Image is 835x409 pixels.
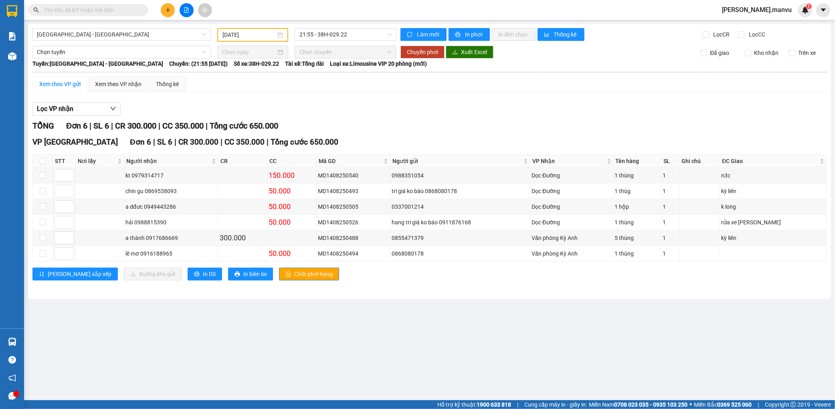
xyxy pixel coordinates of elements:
[153,137,155,147] span: |
[8,32,16,40] img: solution-icon
[317,183,390,199] td: MD1408250493
[400,28,447,41] button: syncLàm mới
[78,157,116,165] span: Nơi lấy
[222,30,276,39] input: 14/08/2025
[680,155,720,168] th: Ghi chú
[269,201,315,212] div: 50.000
[32,268,118,280] button: sort-ascending[PERSON_NAME] sắp xếp
[224,137,265,147] span: CC 350.000
[455,32,462,38] span: printer
[532,157,605,165] span: VP Nhận
[95,80,142,89] div: Xem theo VP nhận
[392,249,529,258] div: 0868080178
[517,400,518,409] span: |
[37,104,73,114] span: Lọc VP nhận
[317,199,390,215] td: MD1408250505
[48,270,111,278] span: [PERSON_NAME] sắp xếp
[157,137,172,147] span: SL 6
[721,218,825,227] div: rửa xe [PERSON_NAME]
[392,171,529,180] div: 0988351054
[184,7,189,13] span: file-add
[717,401,752,408] strong: 0369 525 060
[492,28,536,41] button: In đơn chọn
[37,46,206,58] span: Chọn tuyến
[317,246,390,262] td: MD1408250494
[437,400,511,409] span: Hỗ trợ kỹ thuật:
[174,137,176,147] span: |
[318,234,389,242] div: MD1408250488
[111,121,113,131] span: |
[530,199,613,215] td: Dọc Đường
[125,218,217,227] div: hải 0988815390
[615,187,660,195] div: 1 thùg
[417,30,440,39] span: Làm mới
[37,28,206,40] span: Hà Nội - Kỳ Anh
[722,157,818,165] span: ĐC Giao
[614,155,661,168] th: Tên hàng
[188,268,222,280] button: printerIn DS
[228,268,273,280] button: printerIn biên lai
[44,6,139,14] input: Tìm tên, số ĐT hoặc mã đơn
[317,215,390,230] td: MD1408250526
[530,230,613,246] td: Văn phòng Kỳ Anh
[8,356,16,364] span: question-circle
[615,171,660,180] div: 1 thùng
[392,187,529,195] div: tri giá ko báo 0868080178
[319,157,382,165] span: Mã GD
[689,403,692,406] span: ⚪️
[32,103,121,115] button: Lọc VP nhận
[180,3,194,17] button: file-add
[615,234,660,242] div: 5 thùng
[39,80,81,89] div: Xem theo VP gửi
[93,121,109,131] span: SL 6
[4,48,93,59] li: [PERSON_NAME]
[285,59,324,68] span: Tài xế: Tổng đài
[318,202,389,211] div: MD1408250505
[721,234,825,242] div: kỳ liên
[746,30,766,39] span: Lọc CC
[532,218,612,227] div: Dọc Đường
[791,402,796,407] span: copyright
[7,5,17,17] img: logo-vxr
[663,234,678,242] div: 1
[663,249,678,258] div: 1
[125,187,217,195] div: chin gu 0869538093
[32,60,163,67] b: Tuyến: [GEOGRAPHIC_DATA] - [GEOGRAPHIC_DATA]
[532,187,612,195] div: Dọc Đường
[8,338,16,346] img: warehouse-icon
[751,48,782,57] span: Kho nhận
[446,46,493,58] button: downloadXuất Excel
[285,271,291,278] span: lock
[407,32,414,38] span: sync
[66,121,87,131] span: Đơn 6
[802,6,809,14] img: icon-new-feature
[198,3,212,17] button: aim
[663,171,678,180] div: 1
[615,218,660,227] div: 1 thùng
[33,7,39,13] span: search
[8,392,16,400] span: message
[203,270,216,278] span: In DS
[53,155,76,168] th: STT
[299,46,392,58] span: Chọn chuyến
[8,374,16,382] span: notification
[4,59,93,71] li: In ngày: 09:08 15/08
[465,30,483,39] span: In phơi
[816,3,830,17] button: caret-down
[202,7,208,13] span: aim
[589,400,687,409] span: Miền Nam
[661,155,680,168] th: SL
[615,249,660,258] div: 1 thùng
[235,271,240,278] span: printer
[392,218,529,227] div: hang tri giá ko báo 0911876168
[400,46,445,58] button: Chuyển phơi
[318,249,389,258] div: MD1408250494
[299,28,392,40] span: 21:55 - 38H-029.22
[330,59,427,68] span: Loại xe: Limousine VIP 20 phòng (mới)
[795,48,819,57] span: Trên xe
[721,171,825,180] div: n3c
[524,400,587,409] span: Cung cấp máy in - giấy in:
[243,270,267,278] span: In biên lai
[125,234,217,242] div: a thành 0917686669
[544,32,551,38] span: bar-chart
